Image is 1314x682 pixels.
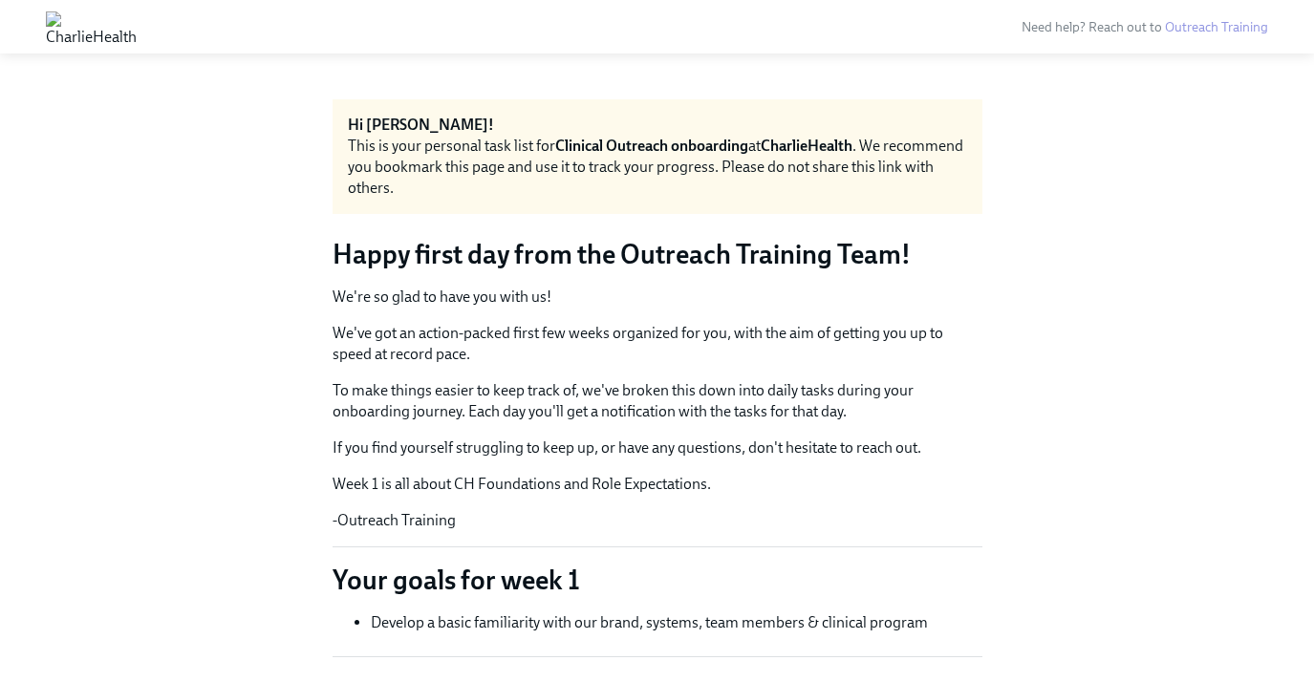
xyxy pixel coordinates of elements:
[761,137,852,155] strong: CharlieHealth
[333,510,982,531] p: -Outreach Training
[348,136,967,199] div: This is your personal task list for at . We recommend you bookmark this page and use it to track ...
[333,474,982,495] p: Week 1 is all about CH Foundations and Role Expectations.
[333,237,982,271] h3: Happy first day from the Outreach Training Team!
[333,287,982,308] p: We're so glad to have you with us!
[348,116,494,134] strong: Hi [PERSON_NAME]!
[333,380,982,422] p: To make things easier to keep track of, we've broken this down into daily tasks during your onboa...
[1165,19,1268,35] a: Outreach Training
[46,11,137,42] img: CharlieHealth
[555,137,748,155] strong: Clinical Outreach onboarding
[333,563,982,597] p: Your goals for week 1
[333,323,982,365] p: We've got an action-packed first few weeks organized for you, with the aim of getting you up to s...
[1022,19,1268,35] span: Need help? Reach out to
[371,612,982,633] li: Develop a basic familiarity with our brand, systems, team members & clinical program
[333,437,982,458] p: If you find yourself struggling to keep up, or have any questions, don't hesitate to reach out.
